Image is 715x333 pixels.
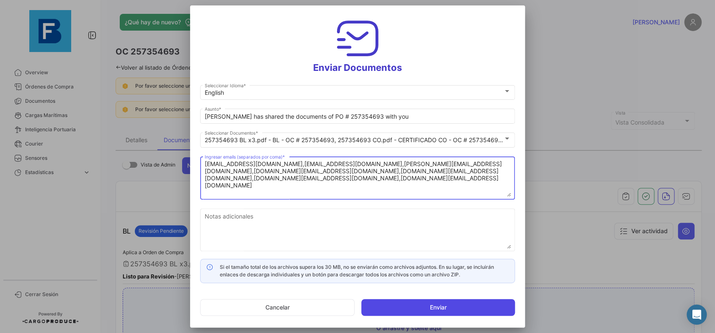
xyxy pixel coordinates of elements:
button: Cancelar [200,299,355,316]
mat-select-trigger: English [205,89,224,96]
button: Enviar [361,299,515,316]
div: Abrir Intercom Messenger [687,304,707,325]
span: Si el tamaño total de los archivos supera los 30 MB, no se enviarán como archivos adjuntos. En su... [220,264,494,278]
h3: Enviar Documentos [200,16,515,73]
